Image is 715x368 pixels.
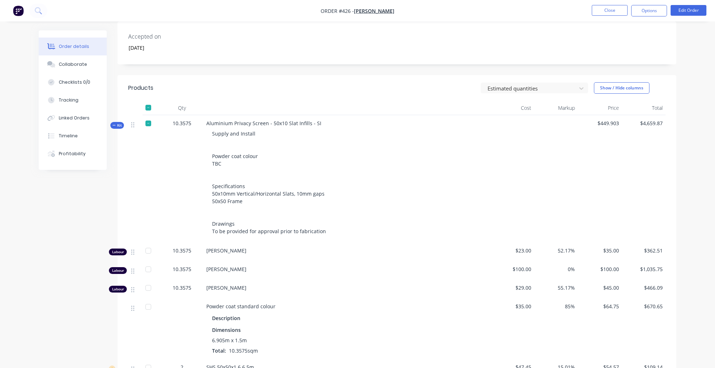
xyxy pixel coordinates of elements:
div: Price [578,101,622,115]
span: $45.00 [581,284,619,291]
div: Timeline [59,133,78,139]
div: Markup [534,101,578,115]
div: Products [128,84,153,92]
div: Profitability [59,151,86,157]
span: $35.00 [493,303,531,310]
span: $362.51 [625,247,663,254]
span: Powder coat standard colour [206,303,275,310]
span: 10.3575 [173,265,191,273]
span: $29.00 [493,284,531,291]
div: Qty [160,101,203,115]
span: 10.3575sqm [226,347,261,354]
div: Order details [59,43,89,50]
input: Enter date [124,43,213,53]
button: Kit [110,122,124,129]
button: Order details [39,38,107,55]
span: 85% [537,303,575,310]
span: $35.00 [581,247,619,254]
span: $466.09 [625,284,663,291]
span: $100.00 [493,265,531,273]
span: Dimensions [212,326,241,334]
span: 52.17% [537,247,575,254]
button: Tracking [39,91,107,109]
span: $23.00 [493,247,531,254]
span: [PERSON_NAME] [206,247,246,254]
div: Labour [109,249,127,255]
button: Edit Order [671,5,706,16]
span: 10.3575 [173,119,191,127]
a: [PERSON_NAME] [354,8,394,14]
div: Linked Orders [59,115,90,121]
span: $1,035.75 [625,265,663,273]
button: Checklists 0/0 [39,73,107,91]
span: 0% [537,265,575,273]
button: Options [631,5,667,16]
span: Total: [212,347,226,354]
img: Factory [13,5,24,16]
div: Labour [109,267,127,274]
span: $4,659.87 [625,119,663,127]
div: Tracking [59,97,78,103]
span: Kit [112,123,122,128]
span: $100.00 [581,265,619,273]
button: Timeline [39,127,107,145]
div: Description [212,313,243,323]
span: Order #426 - [321,8,354,14]
button: Show / Hide columns [594,82,649,94]
button: Linked Orders [39,109,107,127]
span: $449.903 [581,119,619,127]
span: 10.3575 [173,247,191,254]
button: Profitability [39,145,107,163]
div: Cost [490,101,534,115]
span: $64.75 [581,303,619,310]
span: Aluminium Privacy Screen - 50x10 Slat Infills - SI [206,120,321,127]
span: 10.3575 [173,284,191,291]
span: 55.17% [537,284,575,291]
div: Total [622,101,666,115]
div: Checklists 0/0 [59,79,90,85]
span: [PERSON_NAME] [206,284,246,291]
span: Supply and Install Powder coat colour TBC Specifications 50x10mm Vertical/Horizontal Slats, 10mm ... [212,130,326,235]
div: Collaborate [59,61,87,68]
button: Collaborate [39,55,107,73]
div: Labour [109,286,127,293]
span: 6.905m x 1.5m [212,337,247,344]
button: Close [592,5,628,16]
span: [PERSON_NAME] [206,266,246,273]
span: $670.65 [625,303,663,310]
label: Accepted on [128,32,218,41]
